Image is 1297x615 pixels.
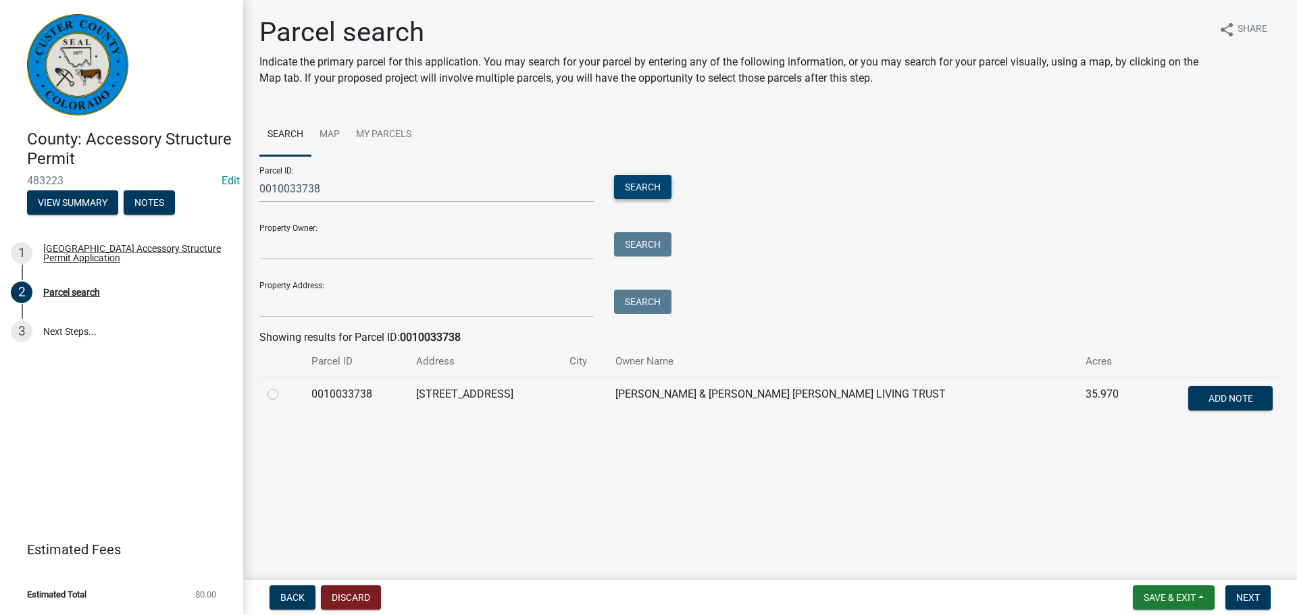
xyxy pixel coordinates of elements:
[27,590,86,599] span: Estimated Total
[11,282,32,303] div: 2
[607,377,1077,422] td: [PERSON_NAME] & [PERSON_NAME] [PERSON_NAME] LIVING TRUST
[614,290,671,314] button: Search
[408,377,562,422] td: [STREET_ADDRESS]
[1208,16,1278,43] button: shareShare
[400,331,461,344] strong: 0010033738
[1236,592,1260,603] span: Next
[1077,346,1144,377] th: Acres
[259,16,1208,49] h1: Parcel search
[27,14,128,115] img: Custer County, Colorado
[11,242,32,264] div: 1
[43,244,222,263] div: [GEOGRAPHIC_DATA] Accessory Structure Permit Application
[614,175,671,199] button: Search
[303,377,408,422] td: 0010033738
[259,54,1208,86] p: Indicate the primary parcel for this application. You may search for your parcel by entering any ...
[27,190,118,215] button: View Summary
[1144,592,1196,603] span: Save & Exit
[303,346,408,377] th: Parcel ID
[348,113,419,157] a: My Parcels
[222,174,240,187] a: Edit
[27,174,216,187] span: 483223
[222,174,240,187] wm-modal-confirm: Edit Application Number
[321,585,381,610] button: Discard
[259,113,311,157] a: Search
[270,585,315,610] button: Back
[1225,585,1271,610] button: Next
[27,198,118,209] wm-modal-confirm: Summary
[408,346,562,377] th: Address
[280,592,305,603] span: Back
[1077,377,1144,422] td: 35.970
[1208,392,1252,403] span: Add Note
[1219,22,1235,38] i: share
[195,590,216,599] span: $0.00
[259,329,1281,346] div: Showing results for Parcel ID:
[614,232,671,257] button: Search
[1238,22,1267,38] span: Share
[124,190,175,215] button: Notes
[1133,585,1215,610] button: Save & Exit
[43,288,100,297] div: Parcel search
[561,346,607,377] th: City
[11,536,222,563] a: Estimated Fees
[27,130,232,169] h4: County: Accessory Structure Permit
[607,346,1077,377] th: Owner Name
[311,113,348,157] a: Map
[124,198,175,209] wm-modal-confirm: Notes
[1188,386,1273,410] button: Add Note
[11,321,32,342] div: 3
